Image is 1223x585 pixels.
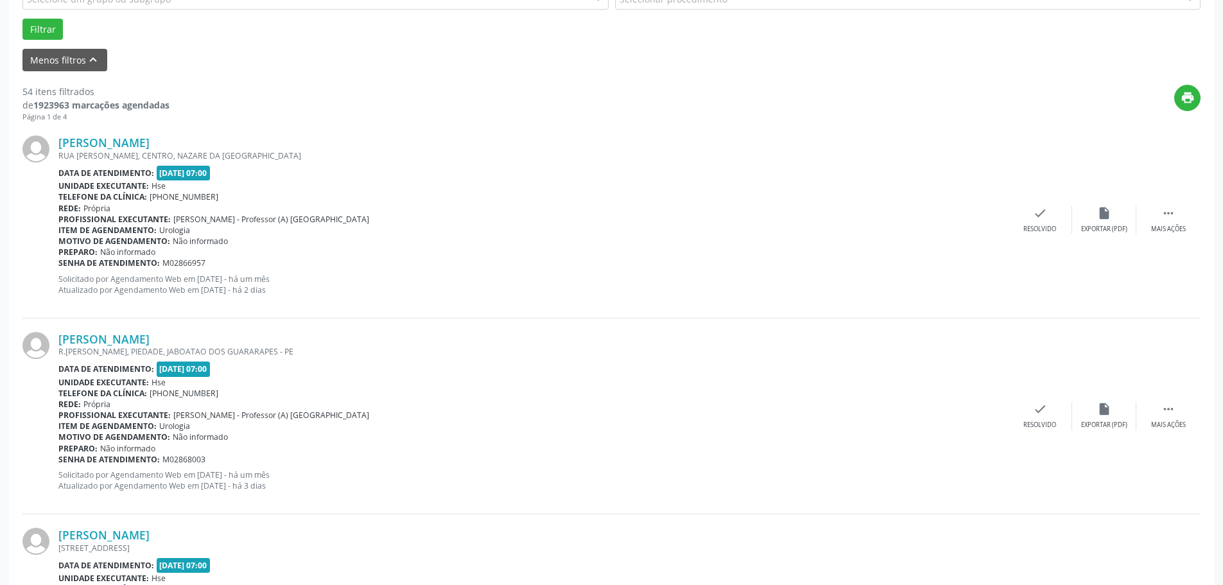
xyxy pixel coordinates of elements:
div: Mais ações [1151,225,1186,234]
b: Senha de atendimento: [58,454,160,465]
a: [PERSON_NAME] [58,332,150,346]
button: Menos filtroskeyboard_arrow_up [22,49,107,71]
i: check [1033,206,1047,220]
span: Hse [152,573,166,584]
b: Profissional executante: [58,214,171,225]
div: R.[PERSON_NAME], PIEDADE, JABOATAO DOS GUARARAPES - PE [58,346,1008,357]
span: Não informado [173,432,228,442]
span: [PHONE_NUMBER] [150,191,218,202]
p: Solicitado por Agendamento Web em [DATE] - há um mês Atualizado por Agendamento Web em [DATE] - h... [58,469,1008,491]
p: Solicitado por Agendamento Web em [DATE] - há um mês Atualizado por Agendamento Web em [DATE] - h... [58,274,1008,295]
span: [DATE] 07:00 [157,362,211,376]
b: Motivo de agendamento: [58,236,170,247]
b: Unidade executante: [58,377,149,388]
i: insert_drive_file [1097,206,1111,220]
b: Unidade executante: [58,180,149,191]
b: Telefone da clínica: [58,191,147,202]
button: Filtrar [22,19,63,40]
div: de [22,98,169,112]
span: Hse [152,180,166,191]
span: M02868003 [162,454,205,465]
b: Data de atendimento: [58,363,154,374]
span: Urologia [159,421,190,432]
span: Própria [83,203,110,214]
span: [PERSON_NAME] - Professor (A) [GEOGRAPHIC_DATA] [173,214,369,225]
a: [PERSON_NAME] [58,135,150,150]
div: Exportar (PDF) [1081,421,1127,430]
i: check [1033,402,1047,416]
b: Motivo de agendamento: [58,432,170,442]
b: Preparo: [58,247,98,258]
b: Data de atendimento: [58,560,154,571]
b: Telefone da clínica: [58,388,147,399]
i: print [1181,91,1195,105]
b: Item de agendamento: [58,421,157,432]
span: [DATE] 07:00 [157,166,211,180]
div: Resolvido [1023,421,1056,430]
i:  [1161,206,1175,220]
div: [STREET_ADDRESS] [58,543,1008,554]
div: Mais ações [1151,421,1186,430]
div: Página 1 de 4 [22,112,169,123]
span: [PERSON_NAME] - Professor (A) [GEOGRAPHIC_DATA] [173,410,369,421]
span: Não informado [100,247,155,258]
b: Preparo: [58,443,98,454]
img: img [22,528,49,555]
b: Rede: [58,399,81,410]
strong: 1923963 marcações agendadas [33,99,169,111]
span: [PHONE_NUMBER] [150,388,218,399]
i: insert_drive_file [1097,402,1111,416]
img: img [22,332,49,359]
div: Exportar (PDF) [1081,225,1127,234]
div: Resolvido [1023,225,1056,234]
button: print [1174,85,1201,111]
i: keyboard_arrow_up [86,53,100,67]
span: M02866957 [162,258,205,268]
b: Senha de atendimento: [58,258,160,268]
b: Profissional executante: [58,410,171,421]
i:  [1161,402,1175,416]
span: Própria [83,399,110,410]
img: img [22,135,49,162]
span: Não informado [100,443,155,454]
span: Urologia [159,225,190,236]
a: [PERSON_NAME] [58,528,150,542]
span: [DATE] 07:00 [157,558,211,573]
div: RUA [PERSON_NAME], CENTRO, NAZARE DA [GEOGRAPHIC_DATA] [58,150,1008,161]
b: Unidade executante: [58,573,149,584]
div: 54 itens filtrados [22,85,169,98]
b: Data de atendimento: [58,168,154,179]
span: Hse [152,377,166,388]
span: Não informado [173,236,228,247]
b: Item de agendamento: [58,225,157,236]
b: Rede: [58,203,81,214]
